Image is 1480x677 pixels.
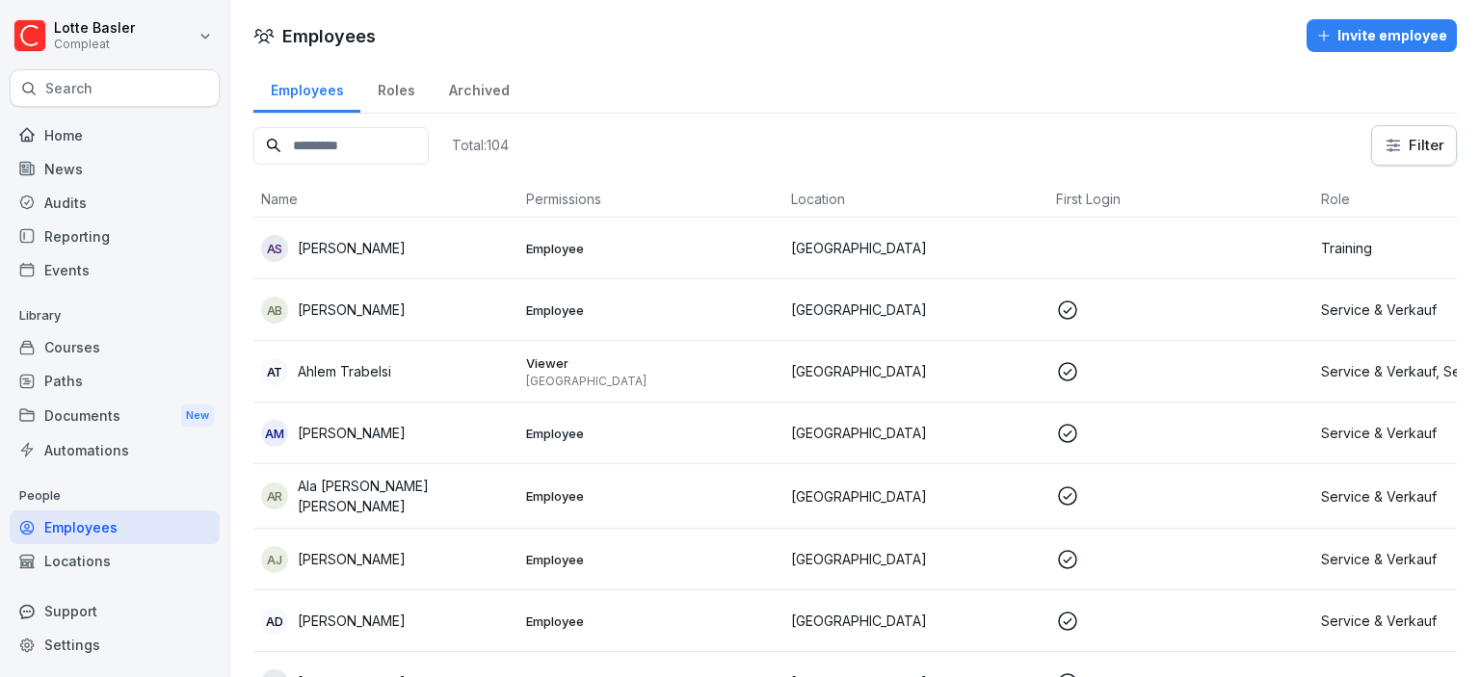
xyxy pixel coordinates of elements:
div: Support [10,594,220,628]
p: Viewer [526,354,776,372]
p: Employee [526,240,776,257]
p: Employee [526,425,776,442]
th: Permissions [518,181,783,218]
p: Ala [PERSON_NAME] [PERSON_NAME] [298,476,511,516]
div: New [181,404,214,427]
p: Ahlem Trabelsi [298,361,391,381]
div: Invite employee [1316,25,1447,46]
p: Employee [526,301,776,319]
p: [GEOGRAPHIC_DATA] [791,238,1041,258]
th: First Login [1048,181,1313,218]
a: DocumentsNew [10,398,220,433]
div: Documents [10,398,220,433]
div: AB [261,297,288,324]
p: Employee [526,551,776,568]
p: [GEOGRAPHIC_DATA] [791,611,1041,631]
p: [PERSON_NAME] [298,299,406,320]
p: Compleat [54,38,135,51]
a: Paths [10,364,220,398]
p: [PERSON_NAME] [298,549,406,569]
p: Library [10,300,220,331]
p: [GEOGRAPHIC_DATA] [791,423,1041,443]
p: [GEOGRAPHIC_DATA] [791,299,1041,320]
div: Filter [1384,136,1444,155]
div: AM [261,420,288,447]
a: Roles [360,64,432,113]
a: Home [10,118,220,152]
a: Settings [10,628,220,662]
p: [GEOGRAPHIC_DATA] [791,361,1041,381]
div: AR [261,482,288,509]
a: Employees [253,64,360,113]
a: Archived [432,64,526,113]
a: Employees [10,510,220,544]
p: [PERSON_NAME] [298,238,406,258]
a: News [10,152,220,186]
button: Invite employee [1307,19,1457,52]
p: [GEOGRAPHIC_DATA] [526,374,776,389]
h1: Employees [282,23,376,49]
p: Lotte Basler [54,20,135,37]
div: AJ [261,546,288,573]
p: Search [45,79,92,98]
a: Events [10,253,220,287]
p: Employee [526,612,776,630]
p: People [10,481,220,511]
div: AD [261,608,288,635]
p: [PERSON_NAME] [298,423,406,443]
div: AT [261,358,288,385]
th: Location [783,181,1048,218]
th: Name [253,181,518,218]
button: Filter [1372,126,1456,165]
div: AS [261,235,288,262]
p: [PERSON_NAME] [298,611,406,631]
a: Automations [10,433,220,467]
p: Employee [526,487,776,505]
a: Courses [10,330,220,364]
a: Locations [10,544,220,578]
p: Total: 104 [452,136,509,154]
p: [GEOGRAPHIC_DATA] [791,486,1041,507]
a: Reporting [10,220,220,253]
a: Audits [10,186,220,220]
p: [GEOGRAPHIC_DATA] [791,549,1041,569]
